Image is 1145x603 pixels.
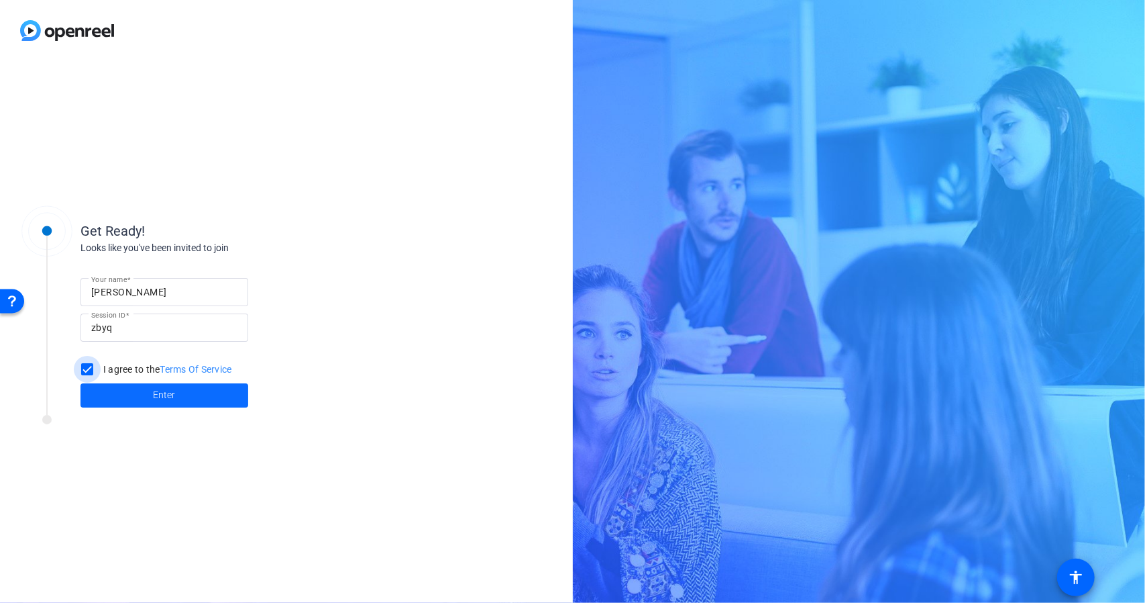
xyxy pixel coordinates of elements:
button: Enter [80,383,248,408]
mat-label: Your name [91,275,127,283]
mat-label: Session ID [91,311,125,319]
label: I agree to the [101,363,232,376]
span: Enter [154,388,176,402]
mat-icon: accessibility [1068,569,1084,586]
div: Looks like you've been invited to join [80,241,349,255]
a: Terms Of Service [160,364,232,375]
div: Get Ready! [80,221,349,241]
